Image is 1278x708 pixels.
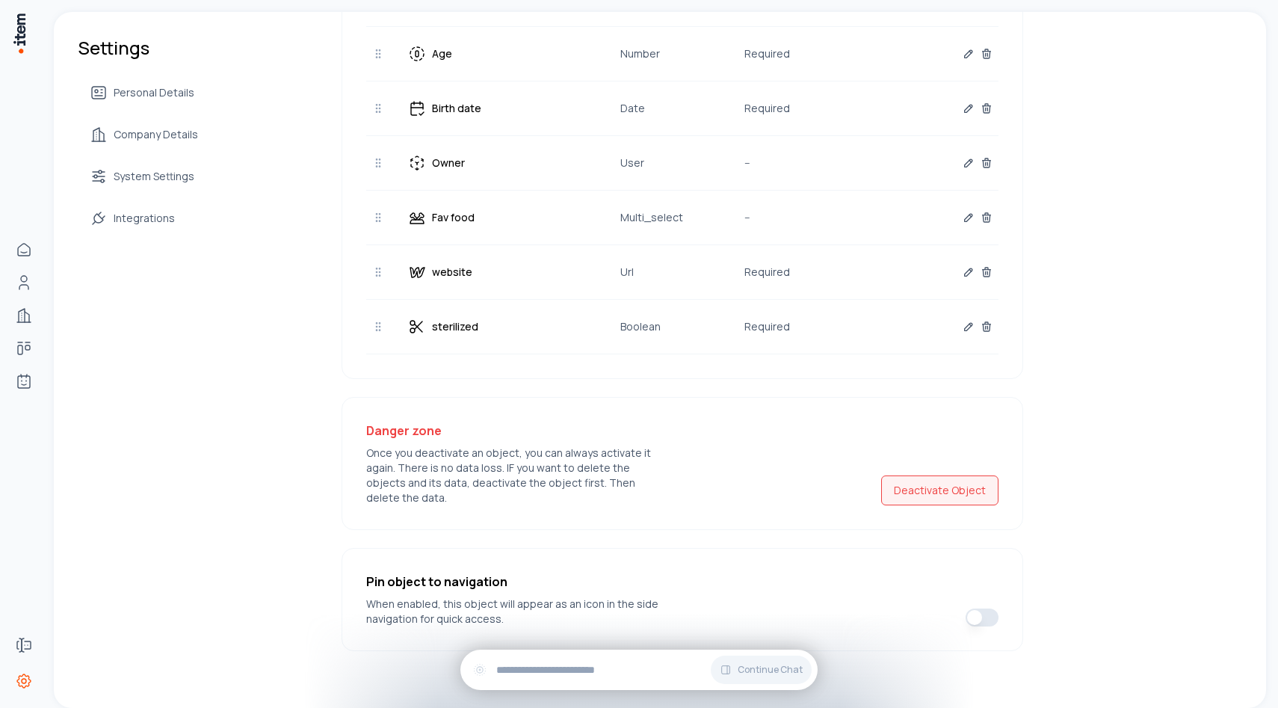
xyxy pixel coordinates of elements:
p: website [432,264,472,280]
span: Integrations [114,211,175,226]
a: Agents [9,366,39,396]
p: -- [744,209,868,226]
p: Date [620,100,744,117]
span: Personal Details [114,85,194,100]
p: Fav food [432,209,475,226]
a: People [9,268,39,298]
span: Company Details [114,127,198,142]
a: Forms [9,630,39,660]
a: Company Details [78,120,210,150]
p: Number [620,46,744,62]
p: Owner [432,155,465,171]
p: -- [744,155,868,171]
h4: Danger zone [366,422,665,440]
span: Continue Chat [738,664,803,676]
button: Continue Chat [711,656,812,684]
p: Required [744,318,868,335]
a: Integrations [78,203,210,233]
p: sterilized [432,318,478,335]
a: Settings [9,666,39,696]
span: System Settings [114,169,194,184]
p: Multi_select [620,209,744,226]
a: System Settings [78,161,210,191]
a: Companies [9,301,39,330]
p: Boolean [620,318,744,335]
p: When enabled, this object will appear as an icon in the side navigation for quick access. [366,597,665,627]
a: Deals [9,333,39,363]
p: Required [744,100,868,117]
p: Required [744,46,868,62]
h1: Settings [78,36,210,60]
h4: Pin object to navigation [366,573,665,591]
p: User [620,155,744,171]
a: Home [9,235,39,265]
button: Deactivate Object [881,475,998,505]
p: Age [432,46,452,62]
div: Continue Chat [460,650,818,690]
a: Personal Details [78,78,210,108]
img: Item Brain Logo [12,12,27,55]
p: Birth date [432,100,481,117]
p: Required [744,264,868,280]
p: Once you deactivate an object, you can always activate it again. There is no data loss. IF you wa... [366,446,665,505]
p: Url [620,264,744,280]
